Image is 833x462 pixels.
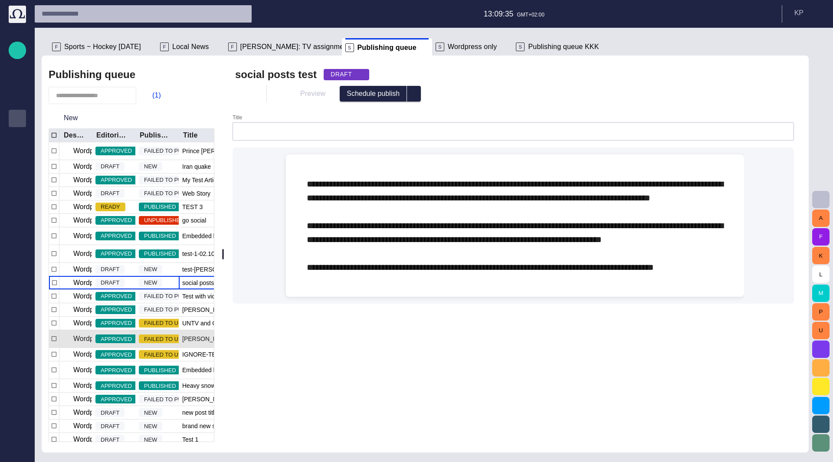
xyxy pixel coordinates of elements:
[340,86,407,102] button: Schedule publish
[812,322,830,339] button: U
[182,350,224,359] span: IGNORE-TEST
[139,189,203,198] span: FAILED TO PUBLISH
[95,305,137,314] span: APPROVED
[157,38,225,56] div: FLocal News
[95,216,137,225] span: APPROVED
[182,366,275,374] span: Embedded link test2 - DJ - 24.09.24
[182,422,226,430] span: brand new story
[12,113,23,124] span: Publishing queue
[73,349,134,360] p: Wordpress Reunion
[139,382,181,390] span: PUBLISHED
[9,75,26,318] ul: main menu
[324,69,369,80] button: DRAFT
[95,249,137,258] span: APPROVED
[183,131,198,140] div: Title
[12,96,23,105] p: Story folders
[139,305,203,314] span: FAILED TO PUBLISH
[139,279,162,287] span: NEW
[9,6,26,23] img: Octopus News Room
[12,235,23,245] span: Social Media
[73,365,134,375] p: Wordpress Reunion
[517,11,544,19] p: GMT+02:00
[139,335,212,344] span: FAILED TO UNPUBLISH
[432,38,513,56] div: SWordpress only
[73,215,134,226] p: Wordpress Reunion
[139,409,162,417] span: NEW
[512,38,614,56] div: SPublishing queue KKK
[12,79,23,87] p: Rundowns
[812,247,830,264] button: K
[182,305,232,314] span: Iveta Bartošová
[73,278,134,288] p: Wordpress Reunion
[73,175,134,185] p: Wordpress Reunion
[139,176,203,184] span: FAILED TO PUBLISH
[139,351,212,359] span: FAILED TO UNPUBLISH
[182,147,310,155] span: Prince William to leave the military 2
[52,43,61,51] p: F
[407,86,421,102] button: select publish option
[139,203,181,211] span: PUBLISHED
[182,189,210,198] span: Web Story
[812,265,830,283] button: L
[73,434,134,445] p: Wordpress Reunion
[73,334,134,344] p: Wordpress Reunion
[139,249,181,258] span: PUBLISHED
[182,381,311,390] span: Heavy snow in northern Japan
[12,148,23,157] p: Media
[73,249,134,259] p: Wordpress Reunion
[139,395,203,404] span: FAILED TO PUBLISH
[95,189,125,198] span: DRAFT
[182,279,226,287] span: social posts test
[95,203,125,211] span: READY
[140,131,172,140] div: Publishing status
[225,38,342,56] div: F[PERSON_NAME]: TV assignment
[9,301,26,318] div: Octopus
[49,69,135,81] h2: Publishing queue
[139,147,203,155] span: FAILED TO PUBLISH
[12,165,23,176] span: Administration
[95,162,125,171] span: DRAFT
[182,265,244,274] span: test-adam
[96,131,128,140] div: Editorial status
[139,422,162,431] span: NEW
[139,232,181,240] span: PUBLISHED
[9,266,26,283] div: [URL][DOMAIN_NAME]
[12,252,23,261] p: Editorial Admin
[9,144,26,162] div: Media
[73,305,134,315] p: Wordpress Reunion
[12,165,23,174] p: Administration
[182,319,242,328] span: UNTV and OCTOPUS
[182,395,311,403] span: Mueller may be poised to lift the lid of his investigation
[95,232,137,240] span: APPROVED
[787,5,828,21] button: KP
[73,202,134,212] p: Wordpress Reunion
[12,217,23,226] p: My OctopusX
[73,146,134,156] p: Wordpress Reunion
[812,285,830,302] button: M
[95,422,125,431] span: DRAFT
[160,43,169,51] p: F
[9,179,26,197] div: Media-test with filter
[182,232,271,240] span: Embedded link test - DJ - 24.09.24
[95,335,137,344] span: APPROVED
[73,161,134,172] p: Wordpress Reunion
[12,200,23,209] p: [PERSON_NAME]'s media (playout)
[448,43,497,51] span: Wordpress only
[182,203,203,211] span: TEST 3
[12,304,23,313] p: Octopus
[140,88,165,103] button: (1)
[12,269,23,278] p: [URL][DOMAIN_NAME]
[12,183,23,191] p: Media-test with filter
[73,318,134,328] p: Wordpress Reunion
[182,408,218,417] span: new post title
[95,395,137,404] span: APPROVED
[95,265,125,274] span: DRAFT
[73,291,134,301] p: Wordpress Reunion
[73,188,134,199] p: Wordpress Reunion
[73,380,134,391] p: Wordpress Reunion
[182,292,222,301] span: Test with video
[95,351,137,359] span: APPROVED
[95,409,125,417] span: DRAFT
[516,43,525,51] p: S
[812,210,830,227] button: A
